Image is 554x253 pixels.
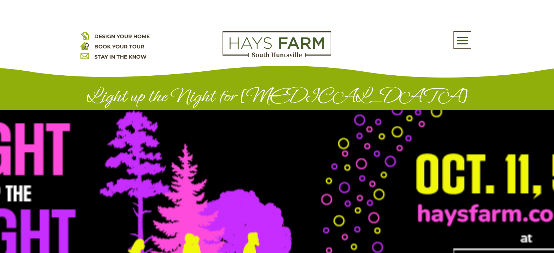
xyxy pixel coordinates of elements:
h1: Light up the Night for [MEDICAL_DATA] [80,85,474,110]
img: book your home tour [80,41,89,50]
img: design your home [80,31,89,40]
a: DESIGN YOUR HOME [94,33,150,40]
a: STAY IN THE KNOW [94,54,146,60]
a: hays farm homes huntsville development [223,52,331,59]
img: Logo [223,31,331,58]
a: BOOK YOUR TOUR [94,43,144,50]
